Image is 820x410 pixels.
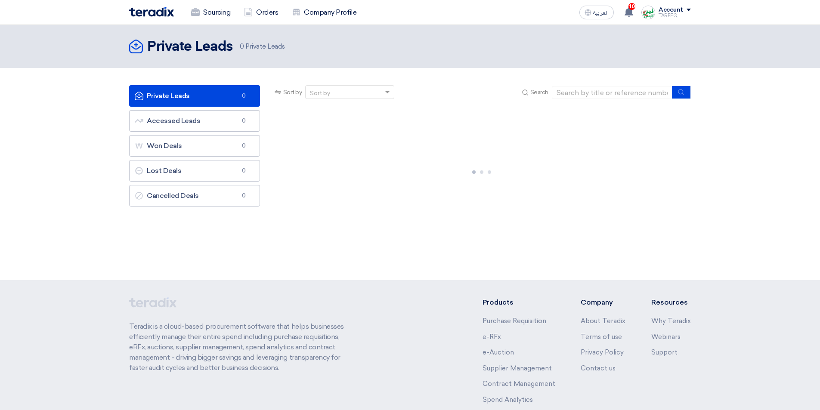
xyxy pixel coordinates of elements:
[593,10,609,16] span: العربية
[483,380,555,388] a: Contract Management
[483,348,514,356] a: e-Auction
[129,110,260,132] a: Accessed Leads0
[581,348,624,356] a: Privacy Policy
[129,135,260,157] a: Won Deals0
[651,297,691,308] li: Resources
[239,142,249,150] span: 0
[129,185,260,207] a: Cancelled Deals0
[581,297,625,308] li: Company
[552,86,672,99] input: Search by title or reference number
[239,92,249,100] span: 0
[659,6,683,14] div: Account
[239,166,249,175] span: 0
[579,6,614,19] button: العربية
[129,85,260,107] a: Private Leads0
[581,364,616,372] a: Contact us
[129,321,354,373] p: Teradix is a cloud-based procurement software that helps businesses efficiently manage their enti...
[239,117,249,125] span: 0
[651,348,678,356] a: Support
[285,3,363,22] a: Company Profile
[483,333,501,341] a: e-RFx
[483,297,555,308] li: Products
[651,317,691,325] a: Why Teradix
[129,160,260,182] a: Lost Deals0
[283,88,302,97] span: Sort by
[239,191,249,200] span: 0
[147,38,233,55] h2: Private Leads
[310,89,330,98] div: Sort by
[237,3,285,22] a: Orders
[240,42,285,52] span: Private Leads
[184,3,237,22] a: Sourcing
[628,3,635,10] span: 10
[483,396,533,404] a: Spend Analytics
[530,88,548,97] span: Search
[651,333,681,341] a: Webinars
[641,6,655,19] img: Screenshot___1727703618088.png
[581,333,622,341] a: Terms of use
[483,364,552,372] a: Supplier Management
[659,13,691,18] div: TAREEQ
[581,317,625,325] a: About Teradix
[483,317,546,325] a: Purchase Requisition
[129,7,174,17] img: Teradix logo
[240,43,244,50] span: 0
